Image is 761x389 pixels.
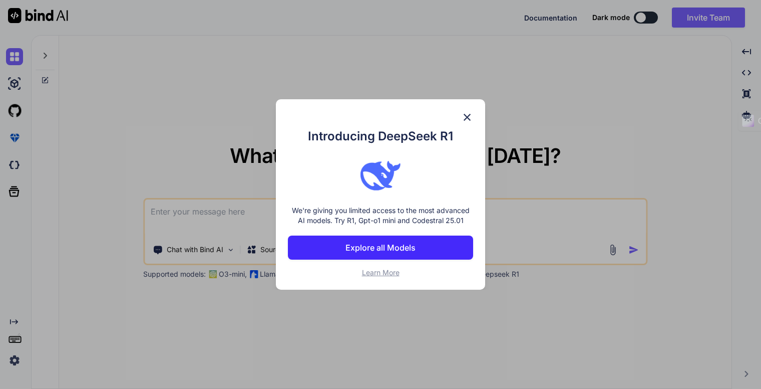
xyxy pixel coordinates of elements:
[360,155,401,196] img: bind logo
[461,111,473,123] img: close
[288,236,473,260] button: Explore all Models
[362,268,400,277] span: Learn More
[288,127,473,145] h1: Introducing DeepSeek R1
[345,242,416,254] p: Explore all Models
[288,206,473,226] p: We're giving you limited access to the most advanced AI models. Try R1, Gpt-o1 mini and Codestral...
